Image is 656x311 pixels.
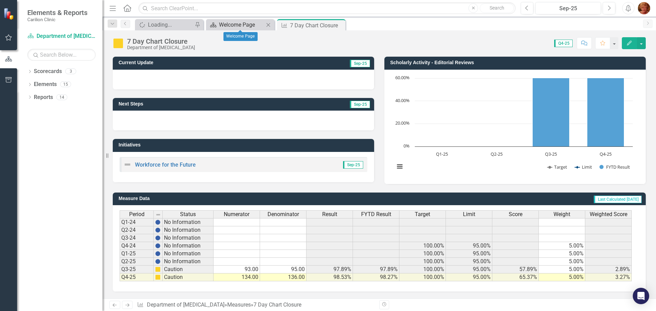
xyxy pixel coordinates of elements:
span: Last Calculated [DATE] [594,196,642,203]
td: 100.00% [399,242,446,250]
td: Q4-25 [120,273,154,281]
td: Q3-24 [120,234,154,242]
a: Loading... [137,20,193,29]
text: Q3-25 [545,151,557,157]
td: 95.00% [446,250,492,258]
img: BgCOk07PiH71IgAAAABJRU5ErkJggg== [155,220,161,225]
span: Status [180,211,196,217]
button: Show FYTD Result [600,164,630,170]
span: Sep-25 [343,161,363,169]
div: Loading... [148,20,193,29]
text: 20.00% [395,120,410,126]
td: 95.00 [260,266,306,273]
td: 100.00% [399,266,446,273]
button: Show Limit [575,164,592,170]
span: Q4-25 [554,40,573,47]
a: Department of [MEDICAL_DATA] [27,32,96,40]
img: BgCOk07PiH71IgAAAABJRU5ErkJggg== [155,251,161,256]
td: 95.00% [446,273,492,281]
span: FYTD Result [361,211,391,217]
h3: Next Steps [119,101,255,107]
img: cBAA0RP0Y6D5n+AAAAAElFTkSuQmCC [155,274,161,280]
td: Q2-25 [120,258,154,266]
td: 2.89% [585,266,632,273]
div: » » [137,301,374,309]
span: Score [509,211,522,217]
img: BgCOk07PiH71IgAAAABJRU5ErkJggg== [155,235,161,241]
img: Not Defined [123,160,132,169]
button: Search [480,3,514,13]
text: Q2-25 [491,151,503,157]
img: BgCOk07PiH71IgAAAABJRU5ErkJggg== [155,227,161,233]
span: Period [129,211,145,217]
td: Q1-24 [120,218,154,226]
div: Welcome Page [223,32,258,41]
td: 57.89% [492,266,539,273]
div: 7 Day Chart Closure [127,38,195,45]
td: 98.53% [306,273,353,281]
h3: Scholarly Activity - Editorial Reviews [390,60,642,65]
span: Elements & Reports [27,9,87,17]
td: 134.00 [214,273,260,281]
h3: Current Update [119,60,276,65]
div: 7 Day Chart Closure [254,301,301,308]
button: Sep-25 [535,2,601,14]
td: 100.00% [399,273,446,281]
small: Carilion Clinic [27,17,87,22]
img: cBAA0RP0Y6D5n+AAAAAElFTkSuQmCC [155,267,161,272]
img: Caution [113,38,124,49]
svg: Interactive chart [391,75,636,177]
td: 98.27% [353,273,399,281]
td: Q1-25 [120,250,154,258]
td: 5.00% [539,273,585,281]
span: Sep-25 [350,101,370,108]
span: Target [415,211,430,217]
td: 5.00% [539,250,585,258]
div: 7 Day Chart Closure [290,21,344,30]
td: Caution [163,266,214,273]
img: Karen Palmieri [638,2,650,14]
span: Sep-25 [350,60,370,67]
td: No Information [163,242,214,250]
span: Denominator [268,211,299,217]
img: 8DAGhfEEPCf229AAAAAElFTkSuQmCC [155,212,161,217]
div: Chart. Highcharts interactive chart. [391,75,639,177]
span: Numerator [224,211,249,217]
td: No Information [163,234,214,242]
td: 95.00% [446,258,492,266]
div: Welcome Page [219,20,264,29]
input: Search Below... [27,49,96,61]
td: 3.27% [585,273,632,281]
td: 95.00% [446,242,492,250]
td: 65.37% [492,273,539,281]
button: Show Target [547,164,568,170]
div: 14 [56,94,67,100]
div: 15 [60,82,71,87]
td: Q4-24 [120,242,154,250]
a: Measures [227,301,251,308]
td: 100.00% [399,258,446,266]
a: Scorecards [34,68,62,75]
button: View chart menu, Chart [395,162,405,171]
img: BgCOk07PiH71IgAAAABJRU5ErkJggg== [155,243,161,249]
span: Search [490,5,504,11]
text: Q4-25 [600,151,612,157]
td: 136.00 [260,273,306,281]
a: Elements [34,81,57,88]
td: Caution [163,273,214,281]
div: Open Intercom Messenger [633,288,649,304]
a: Department of [MEDICAL_DATA] [147,301,224,308]
text: Q1-25 [436,151,448,157]
td: Q2-24 [120,226,154,234]
td: 5.00% [539,242,585,250]
text: 40.00% [395,97,410,103]
text: 60.00% [395,74,410,81]
span: Weight [553,211,570,217]
h3: Initiatives [119,142,371,147]
img: ClearPoint Strategy [3,8,15,20]
span: Result [322,211,337,217]
td: 97.89% [353,266,399,273]
span: Limit [463,211,475,217]
td: 93.00 [214,266,260,273]
img: BgCOk07PiH71IgAAAABJRU5ErkJggg== [155,259,161,264]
